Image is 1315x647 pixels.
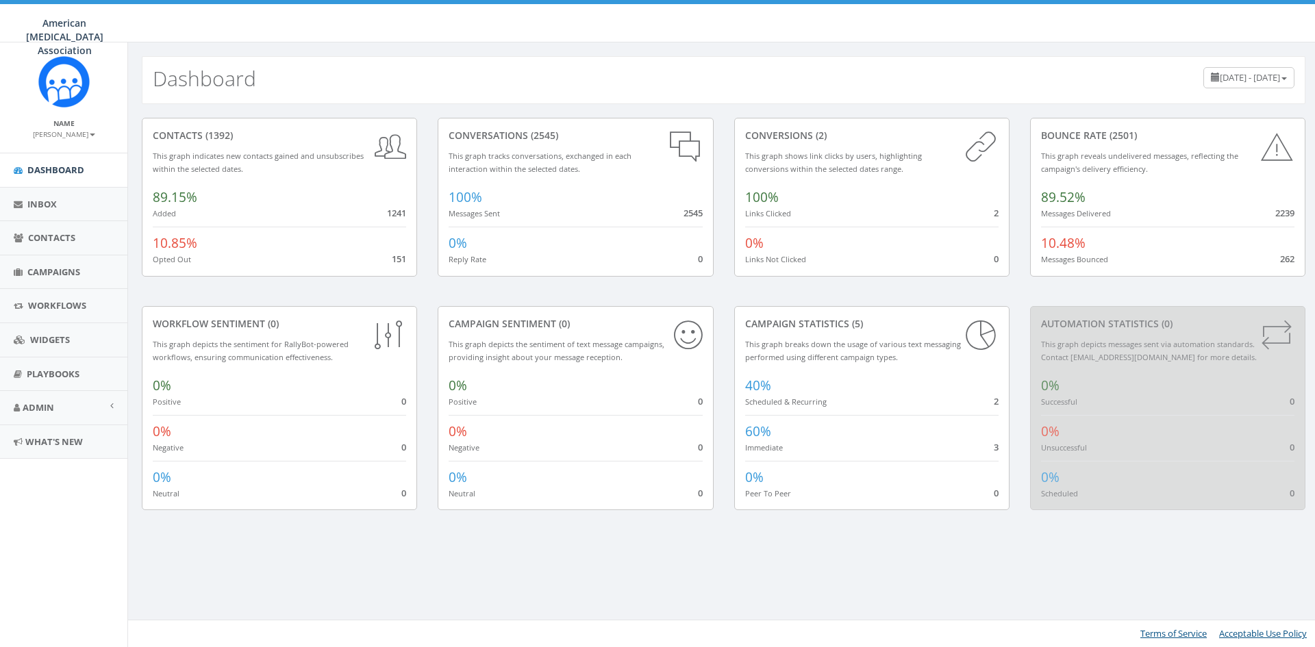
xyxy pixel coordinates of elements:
small: Peer To Peer [745,488,791,498]
div: conversations [449,129,702,142]
small: This graph breaks down the usage of various text messaging performed using different campaign types. [745,339,961,362]
span: 0 [401,487,406,499]
a: [PERSON_NAME] [33,127,95,140]
small: Neutral [449,488,475,498]
small: Messages Sent [449,208,500,218]
span: 89.52% [1041,188,1086,206]
small: This graph depicts messages sent via automation standards. Contact [EMAIL_ADDRESS][DOMAIN_NAME] f... [1041,339,1257,362]
small: Positive [449,396,477,407]
span: 0 [698,253,703,265]
span: 2 [994,207,999,219]
span: Workflows [28,299,86,312]
span: 0% [153,377,171,394]
span: 0 [1290,441,1294,453]
small: This graph reveals undelivered messages, reflecting the campaign's delivery efficiency. [1041,151,1238,174]
span: 0% [449,377,467,394]
span: (1392) [203,129,233,142]
span: (2) [813,129,827,142]
span: 2545 [684,207,703,219]
small: Immediate [745,442,783,453]
span: 0 [698,395,703,407]
span: 0% [1041,422,1060,440]
span: 0 [401,395,406,407]
span: 10.48% [1041,234,1086,252]
span: [DATE] - [DATE] [1220,71,1280,84]
div: Automation Statistics [1041,317,1294,331]
span: 0 [698,441,703,453]
div: Campaign Statistics [745,317,999,331]
span: 89.15% [153,188,197,206]
span: Inbox [27,198,57,210]
div: contacts [153,129,406,142]
span: 0 [994,487,999,499]
span: 0 [1290,395,1294,407]
span: 60% [745,422,771,440]
small: Messages Delivered [1041,208,1111,218]
img: Rally_Corp_Icon.png [38,56,90,107]
a: Acceptable Use Policy [1219,627,1307,639]
span: Contacts [28,231,75,244]
span: 0 [994,253,999,265]
small: Successful [1041,396,1077,407]
span: (2545) [528,129,558,142]
small: Positive [153,396,181,407]
span: (0) [556,317,570,330]
span: 0 [698,487,703,499]
small: Name [53,118,75,128]
span: What's New [25,435,83,448]
span: 0% [153,468,171,486]
small: Links Clicked [745,208,791,218]
span: (5) [849,317,863,330]
span: 0 [401,441,406,453]
span: (0) [265,317,279,330]
span: 2239 [1275,207,1294,219]
span: 0% [449,422,467,440]
small: Negative [449,442,479,453]
div: Campaign Sentiment [449,317,702,331]
span: 0% [449,468,467,486]
small: [PERSON_NAME] [33,129,95,139]
span: 0% [1041,377,1060,394]
span: 1241 [387,207,406,219]
span: (2501) [1107,129,1137,142]
small: Reply Rate [449,254,486,264]
span: 0% [1041,468,1060,486]
a: Terms of Service [1140,627,1207,639]
small: Added [153,208,176,218]
span: 100% [449,188,482,206]
div: conversions [745,129,999,142]
span: Playbooks [27,368,79,380]
small: This graph tracks conversations, exchanged in each interaction within the selected dates. [449,151,631,174]
small: Links Not Clicked [745,254,806,264]
div: Bounce Rate [1041,129,1294,142]
span: 0% [745,234,764,252]
span: 0% [449,234,467,252]
span: 262 [1280,253,1294,265]
span: 0 [1290,487,1294,499]
span: American [MEDICAL_DATA] Association [26,16,103,57]
small: Opted Out [153,254,191,264]
small: Negative [153,442,184,453]
span: Widgets [30,333,70,346]
small: Scheduled & Recurring [745,396,827,407]
span: 0% [745,468,764,486]
div: Workflow Sentiment [153,317,406,331]
span: Dashboard [27,164,84,176]
small: Neutral [153,488,179,498]
small: This graph depicts the sentiment of text message campaigns, providing insight about your message ... [449,339,664,362]
small: This graph indicates new contacts gained and unsubscribes within the selected dates. [153,151,364,174]
span: 100% [745,188,779,206]
small: Unsuccessful [1041,442,1087,453]
span: 151 [392,253,406,265]
h2: Dashboard [153,67,256,90]
span: Admin [23,401,54,414]
span: 3 [994,441,999,453]
span: 10.85% [153,234,197,252]
small: Scheduled [1041,488,1078,498]
span: 2 [994,395,999,407]
small: This graph shows link clicks by users, highlighting conversions within the selected dates range. [745,151,922,174]
small: Messages Bounced [1041,254,1108,264]
span: 40% [745,377,771,394]
span: Campaigns [27,266,80,278]
span: 0% [153,422,171,440]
